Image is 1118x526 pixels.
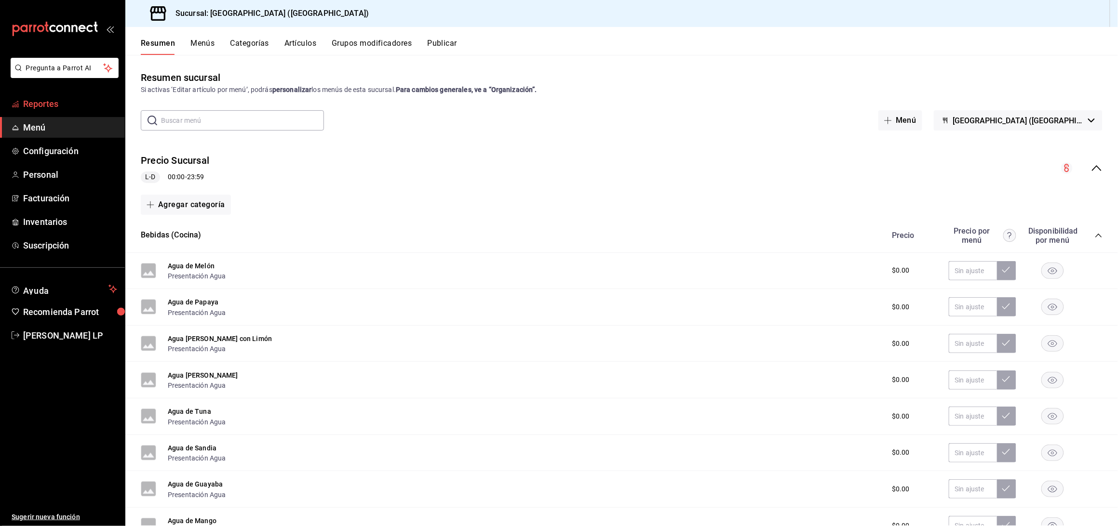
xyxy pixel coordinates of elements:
[23,145,117,158] span: Configuración
[272,86,312,93] strong: personalizar
[949,479,997,499] input: Sin ajuste
[23,192,117,205] span: Facturación
[141,85,1103,95] div: Si activas ‘Editar artículo por menú’, podrás los menús de esta sucursal.
[23,97,117,110] span: Reportes
[949,261,997,280] input: Sin ajuste
[7,70,119,80] a: Pregunta a Parrot AI
[892,447,910,458] span: $0.00
[168,407,211,416] button: Agua de Tuna
[168,271,226,281] button: Presentación Agua
[161,111,324,130] input: Buscar menú
[141,195,231,215] button: Agregar categoría
[168,297,218,307] button: Agua de Papaya
[168,308,226,317] button: Presentación Agua
[949,407,997,426] input: Sin ajuste
[190,39,215,55] button: Menús
[892,375,910,385] span: $0.00
[168,344,226,354] button: Presentación Agua
[106,25,114,33] button: open_drawer_menu
[168,334,272,343] button: Agua [PERSON_NAME] con Limón
[892,302,910,312] span: $0.00
[141,154,209,168] button: Precio Sucursal
[949,370,997,390] input: Sin ajuste
[26,63,104,73] span: Pregunta a Parrot AI
[11,58,119,78] button: Pregunta a Parrot AI
[949,226,1016,245] div: Precio por menú
[1028,226,1077,245] div: Disponibilidad por menú
[396,86,537,93] strong: Para cambios generales, ve a “Organización”.
[141,171,209,183] div: 00:00 - 23:59
[953,116,1084,125] span: [GEOGRAPHIC_DATA] ([GEOGRAPHIC_DATA])
[141,39,175,55] button: Resumen
[892,265,910,276] span: $0.00
[168,417,226,427] button: Presentación Agua
[878,110,922,131] button: Menú
[23,329,117,342] span: [PERSON_NAME] LP
[23,215,117,228] span: Inventarios
[168,261,215,271] button: Agua de Melón
[892,484,910,494] span: $0.00
[168,453,226,463] button: Presentación Agua
[141,172,159,182] span: L-D
[23,168,117,181] span: Personal
[892,339,910,349] span: $0.00
[882,231,944,240] div: Precio
[168,443,216,453] button: Agua de Sandia
[427,39,457,55] button: Publicar
[141,230,202,241] button: Bebidas (Cocina)
[892,411,910,421] span: $0.00
[284,39,316,55] button: Artículos
[125,146,1118,191] div: collapse-menu-row
[23,239,117,252] span: Suscripción
[168,8,369,19] h3: Sucursal: [GEOGRAPHIC_DATA] ([GEOGRAPHIC_DATA])
[23,121,117,134] span: Menú
[141,70,220,85] div: Resumen sucursal
[23,305,117,318] span: Recomienda Parrot
[332,39,412,55] button: Grupos modificadores
[949,297,997,316] input: Sin ajuste
[168,479,223,489] button: Agua de Guayaba
[168,516,216,526] button: Agua de Mango
[168,490,226,500] button: Presentación Agua
[949,334,997,353] input: Sin ajuste
[230,39,269,55] button: Categorías
[168,381,226,390] button: Presentación Agua
[934,110,1103,131] button: [GEOGRAPHIC_DATA] ([GEOGRAPHIC_DATA])
[168,370,238,380] button: Agua [PERSON_NAME]
[23,283,105,295] span: Ayuda
[141,39,1118,55] div: navigation tabs
[12,512,117,522] span: Sugerir nueva función
[1095,232,1103,239] button: collapse-category-row
[949,443,997,462] input: Sin ajuste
